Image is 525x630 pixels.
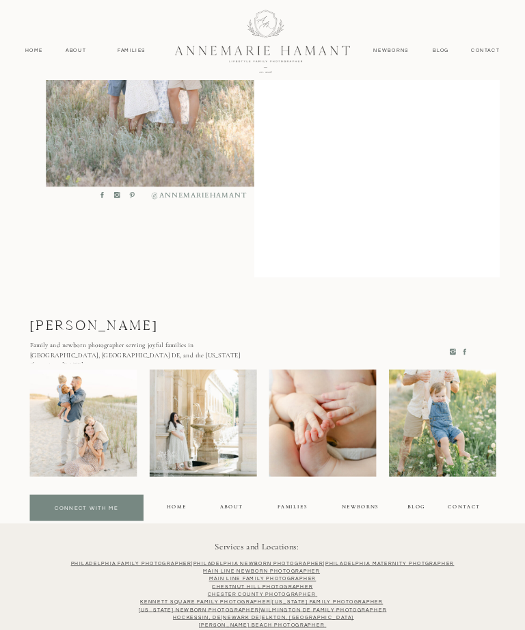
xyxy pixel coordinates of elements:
[223,615,260,620] a: Newark DE
[260,607,386,612] a: Wilmington DE FAMILY PHOTOGRAPHER
[21,46,47,55] a: Home
[173,615,221,620] a: Hockessin, DE
[466,46,504,55] a: contact
[71,561,191,566] a: Philadelphia Family Photographer
[209,577,317,581] a: Main Line Family PhotograPHER
[30,340,243,363] p: Family and newborn photographer serving joyful families in [GEOGRAPHIC_DATA], [GEOGRAPHIC_DATA] D...
[139,607,259,612] a: [US_STATE] NEWBORN PHOTOGRAPHER
[193,561,323,566] a: Philadelphia NEWBORN PHOTOGRAPHER
[140,599,271,604] a: Kennett Square Family PhotograPHER
[199,622,325,627] a: [PERSON_NAME] Beach Photographer
[325,561,455,566] a: Philadelphia Maternity Photgrapher
[32,504,142,514] a: connect with me
[341,503,379,513] a: NEWBORNS
[278,503,307,513] a: FAMILIES
[42,540,472,555] h3: Services and Locations:
[63,46,88,55] a: About
[407,503,424,513] a: blog
[212,584,312,589] a: CHESTNUT HILL PHOTOGRAPHER
[203,569,320,573] a: MAIN LINE NEWBORN PHOTOGRAPHER
[112,46,152,55] a: Families
[262,615,354,620] a: Elkton, [GEOGRAPHIC_DATA]
[272,599,383,604] a: [US_STATE] Family Photographer
[370,46,412,55] a: Newborns
[447,503,481,513] a: contact
[30,318,210,337] p: [PERSON_NAME]
[220,503,243,513] a: About
[151,191,208,200] p: @ANNEMARIEHAMANT
[167,503,185,513] a: Home
[208,592,316,597] a: Chester County PHOTOGRAPHER
[431,46,451,55] a: Blog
